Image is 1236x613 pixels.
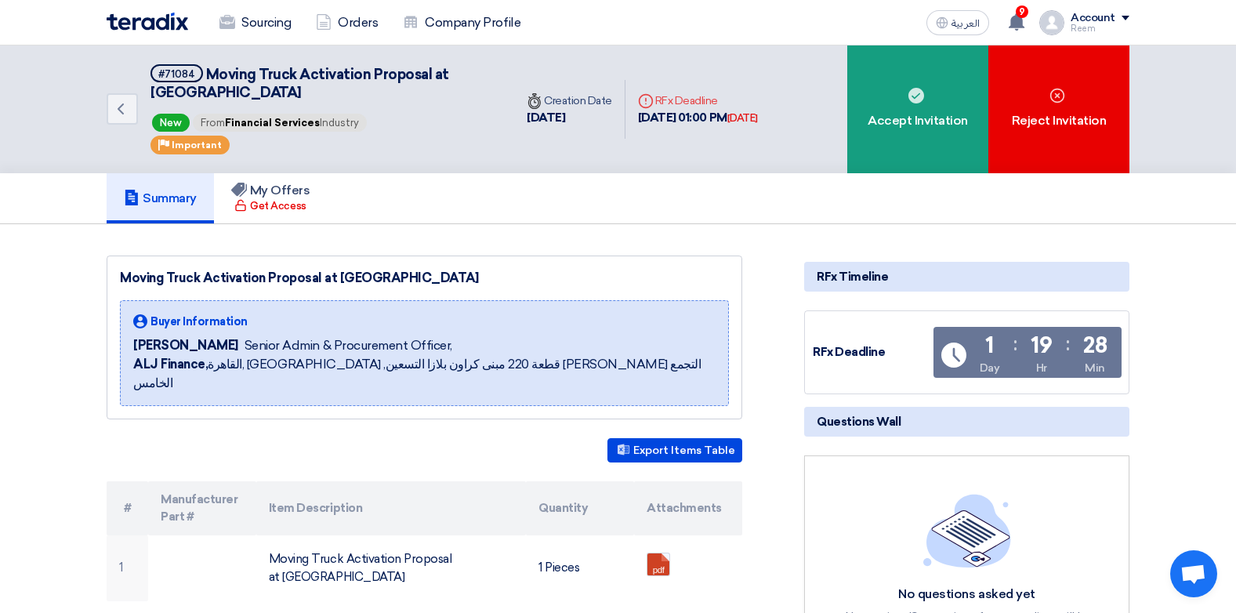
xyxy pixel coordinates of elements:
img: profile_test.png [1039,10,1064,35]
td: Moving Truck Activation Proposal at [GEOGRAPHIC_DATA] [256,535,527,601]
b: ALJ Finance, [133,357,208,372]
div: : [1066,330,1070,358]
button: Export Items Table [607,438,742,462]
div: RFx Timeline [804,262,1129,292]
div: 19 [1031,335,1052,357]
h5: Summary [124,190,197,206]
div: Moving Truck Activation Proposal at [GEOGRAPHIC_DATA] [120,269,729,288]
div: RFx Deadline [813,343,930,361]
a: Open chat [1170,550,1217,597]
span: Senior Admin & Procurement Officer, [245,336,452,355]
div: : [1013,330,1017,358]
span: Financial Services [225,117,320,129]
a: Orders [303,5,390,40]
span: [PERSON_NAME] [133,336,238,355]
div: [DATE] [527,109,612,127]
th: Manufacturer Part # [148,481,256,535]
div: Creation Date [527,92,612,109]
h5: My Offers [231,183,310,198]
td: 1 Pieces [526,535,634,601]
span: 9 [1016,5,1028,18]
th: Quantity [526,481,634,535]
th: # [107,481,148,535]
th: Attachments [634,481,742,535]
div: Min [1085,360,1105,376]
h5: Moving Truck Activation Proposal at El Rehab City [150,64,495,103]
div: RFx Deadline [638,92,758,109]
span: Buyer Information [150,314,248,330]
span: القاهرة, [GEOGRAPHIC_DATA] ,قطعة 220 مبنى كراون بلازا التسعين [PERSON_NAME] التجمع الخامس [133,355,716,393]
div: No questions asked yet [834,586,1100,603]
a: Company Profile [390,5,533,40]
span: Moving Truck Activation Proposal at [GEOGRAPHIC_DATA] [150,66,449,101]
span: New [152,114,190,132]
button: العربية [926,10,989,35]
a: Sourcing [207,5,303,40]
div: Accept Invitation [847,45,988,173]
div: [DATE] 01:00 PM [638,109,758,127]
a: My Offers Get Access [214,173,328,223]
div: Get Access [234,198,306,214]
td: 1 [107,535,148,601]
img: Teradix logo [107,13,188,31]
div: Reject Invitation [988,45,1129,173]
div: #71084 [158,69,195,79]
div: Account [1071,12,1115,25]
div: Day [980,360,1000,376]
th: Item Description [256,481,527,535]
div: [DATE] [727,111,758,126]
span: Important [172,140,222,151]
div: 28 [1083,335,1107,357]
div: 1 [985,335,994,357]
span: Questions Wall [817,413,901,430]
a: Summary [107,173,214,223]
img: empty_state_list.svg [923,494,1011,568]
div: Hr [1036,360,1047,376]
span: From Industry [193,114,367,132]
div: Reem [1071,24,1129,33]
span: العربية [951,18,980,29]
